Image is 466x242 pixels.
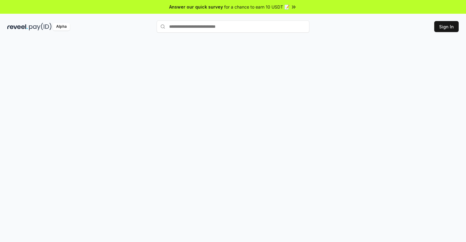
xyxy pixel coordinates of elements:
[29,23,52,31] img: pay_id
[169,4,223,10] span: Answer our quick survey
[53,23,70,31] div: Alpha
[224,4,289,10] span: for a chance to earn 10 USDT 📝
[7,23,28,31] img: reveel_dark
[434,21,459,32] button: Sign In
